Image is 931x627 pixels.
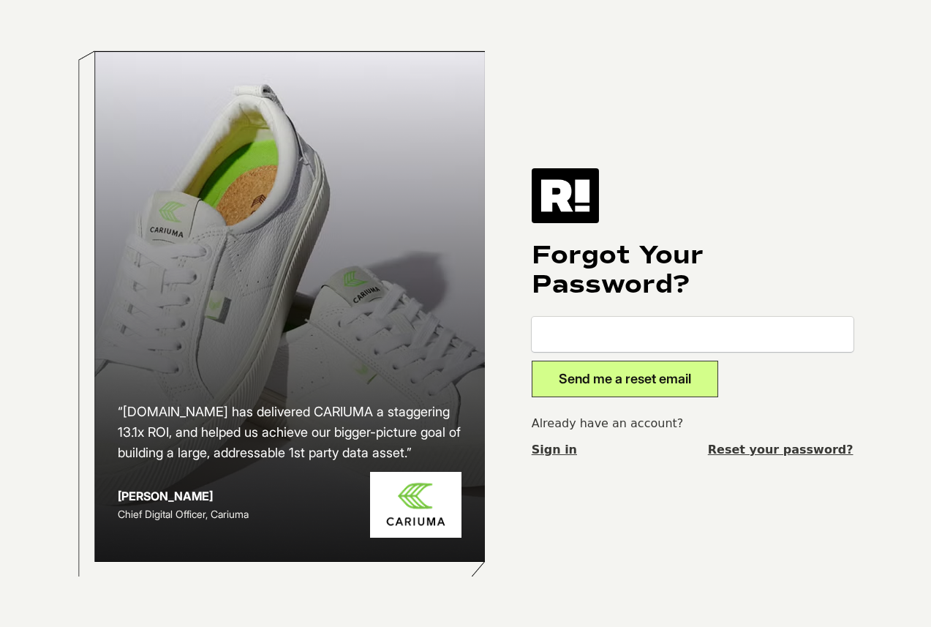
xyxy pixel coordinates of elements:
[532,415,853,432] p: Already have an account?
[708,441,853,459] a: Reset your password?
[118,508,249,520] span: Chief Digital Officer, Cariuma
[118,489,213,503] strong: [PERSON_NAME]
[532,441,577,459] a: Sign in
[532,241,853,299] h1: Forgot Your Password?
[532,168,599,222] img: Retention.com
[370,472,461,538] img: Cariuma
[532,361,718,397] button: Send me a reset email
[118,402,461,463] h2: “[DOMAIN_NAME] has delivered CARIUMA a staggering 13.1x ROI, and helped us achieve our bigger-pic...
